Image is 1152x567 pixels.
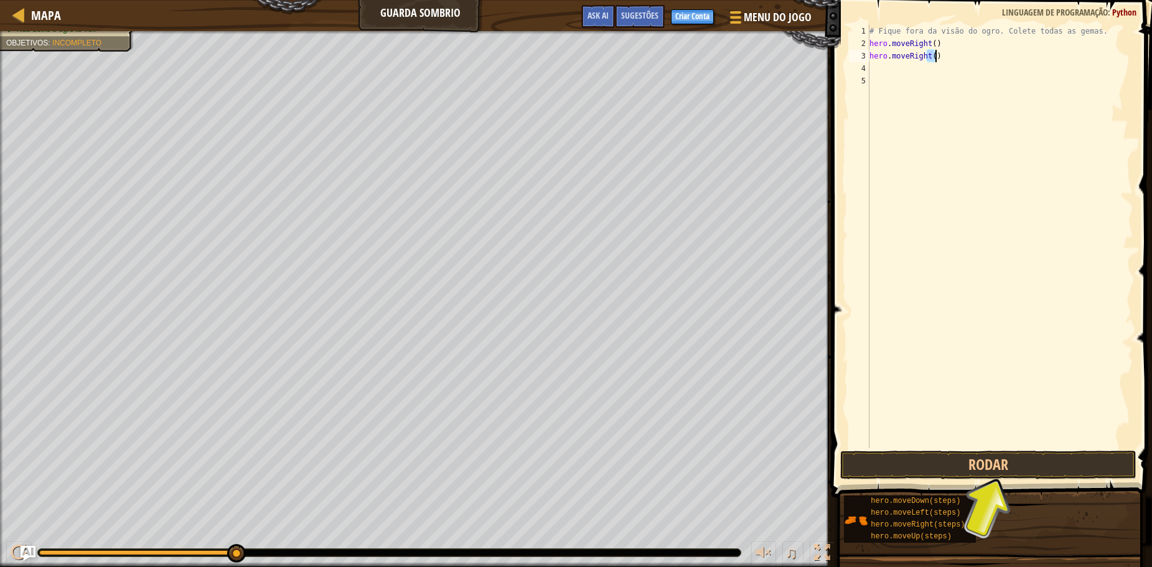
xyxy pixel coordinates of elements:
[21,546,35,561] button: Ask AI
[48,39,52,47] span: :
[588,9,609,21] span: Ask AI
[849,25,869,37] div: 1
[844,508,868,532] img: portrait.png
[720,5,819,34] button: Menu do Jogo
[871,532,952,541] span: hero.moveUp(steps)
[785,543,797,562] span: ♫
[6,39,48,47] span: Objetivos
[871,520,965,529] span: hero.moveRight(steps)
[782,541,803,567] button: ♫
[849,37,869,50] div: 2
[751,541,776,567] button: Ajuste o volume
[671,9,714,24] button: Criar Conta
[581,5,615,28] button: Ask AI
[25,7,61,24] a: Mapa
[840,451,1137,479] button: Rodar
[871,497,960,505] span: hero.moveDown(steps)
[1108,6,1112,18] span: :
[744,9,812,26] span: Menu do Jogo
[849,62,869,75] div: 4
[31,7,61,24] span: Mapa
[621,9,658,21] span: Sugestões
[871,508,960,517] span: hero.moveLeft(steps)
[1112,6,1136,18] span: Python
[810,541,835,567] button: Toggle fullscreen
[52,39,101,47] span: Incompleto
[849,75,869,87] div: 5
[6,541,31,567] button: Ctrl + P: Pause
[849,50,869,62] div: 3
[1002,6,1108,18] span: Linguagem de programação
